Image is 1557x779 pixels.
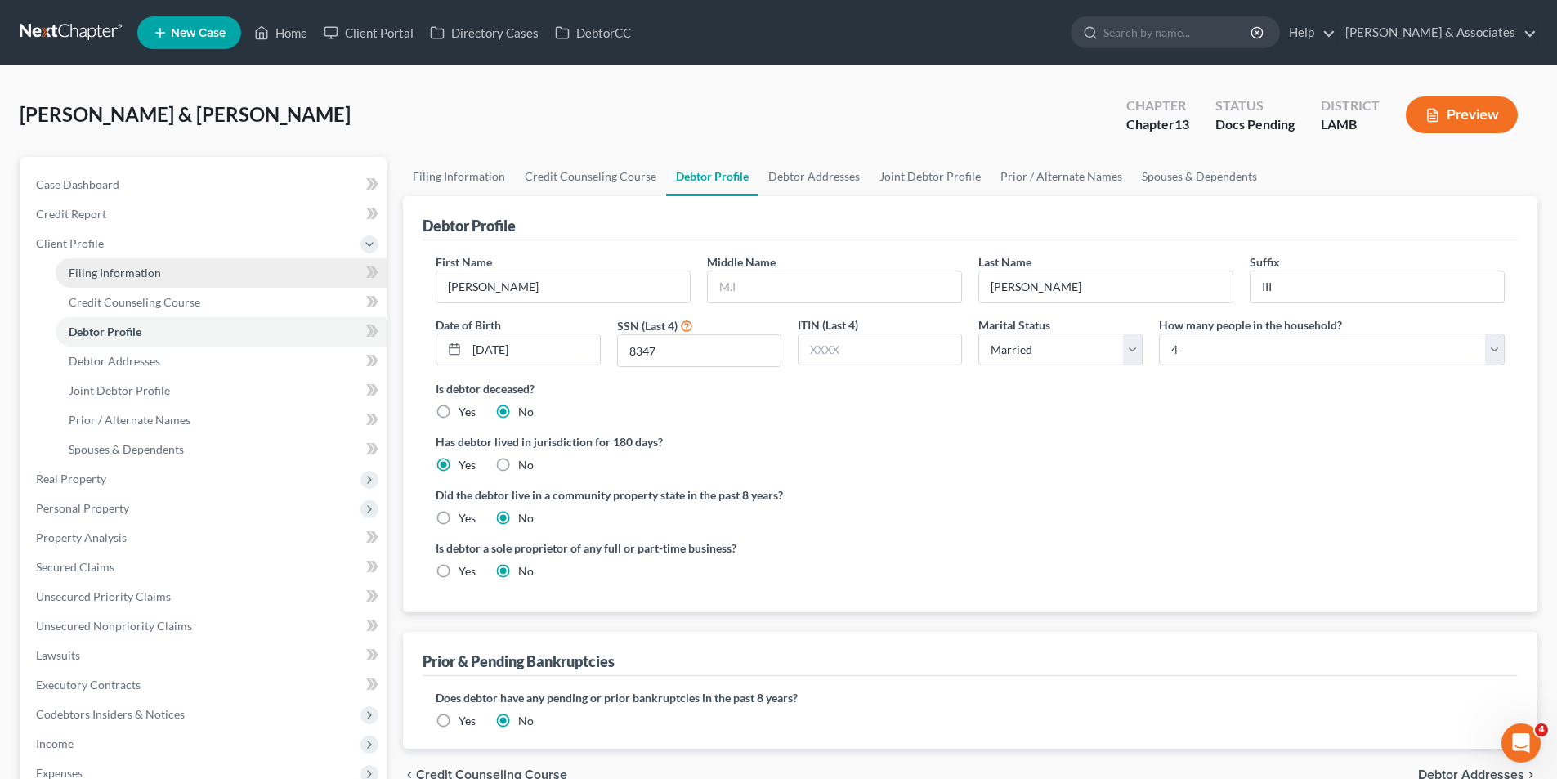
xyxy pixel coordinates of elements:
[56,376,387,405] a: Joint Debtor Profile
[436,689,1505,706] label: Does debtor have any pending or prior bankruptcies in the past 8 years?
[515,157,666,196] a: Credit Counseling Course
[436,539,962,557] label: Is debtor a sole proprietor of any full or part-time business?
[1159,316,1342,334] label: How many people in the household?
[23,523,387,553] a: Property Analysis
[315,18,422,47] a: Client Portal
[459,563,476,580] label: Yes
[56,347,387,376] a: Debtor Addresses
[979,271,1233,302] input: --
[69,325,141,338] span: Debtor Profile
[1501,723,1541,763] iframe: Intercom live chat
[422,18,547,47] a: Directory Cases
[1103,17,1253,47] input: Search by name...
[23,670,387,700] a: Executory Contracts
[518,457,534,473] label: No
[436,253,492,271] label: First Name
[618,335,781,366] input: XXXX
[36,236,104,250] span: Client Profile
[56,258,387,288] a: Filing Information
[69,442,184,456] span: Spouses & Dependents
[617,317,678,334] label: SSN (Last 4)
[707,253,776,271] label: Middle Name
[459,457,476,473] label: Yes
[1250,253,1280,271] label: Suffix
[1321,96,1380,115] div: District
[978,316,1050,334] label: Marital Status
[56,435,387,464] a: Spouses & Dependents
[69,383,170,397] span: Joint Debtor Profile
[518,713,534,729] label: No
[1406,96,1518,133] button: Preview
[36,531,127,544] span: Property Analysis
[36,589,171,603] span: Unsecured Priority Claims
[69,266,161,280] span: Filing Information
[547,18,639,47] a: DebtorCC
[36,648,80,662] span: Lawsuits
[1132,157,1267,196] a: Spouses & Dependents
[171,27,226,39] span: New Case
[1281,18,1336,47] a: Help
[1215,115,1295,134] div: Docs Pending
[1126,96,1189,115] div: Chapter
[23,611,387,641] a: Unsecured Nonpriority Claims
[799,334,961,365] input: XXXX
[69,295,200,309] span: Credit Counseling Course
[459,404,476,420] label: Yes
[1215,96,1295,115] div: Status
[23,170,387,199] a: Case Dashboard
[56,317,387,347] a: Debtor Profile
[991,157,1132,196] a: Prior / Alternate Names
[23,553,387,582] a: Secured Claims
[36,678,141,692] span: Executory Contracts
[1174,116,1189,132] span: 13
[459,510,476,526] label: Yes
[36,619,192,633] span: Unsecured Nonpriority Claims
[436,433,1505,450] label: Has debtor lived in jurisdiction for 180 days?
[246,18,315,47] a: Home
[423,216,516,235] div: Debtor Profile
[978,253,1031,271] label: Last Name
[1535,723,1548,736] span: 4
[36,472,106,486] span: Real Property
[23,641,387,670] a: Lawsuits
[798,316,858,334] label: ITIN (Last 4)
[36,177,119,191] span: Case Dashboard
[518,404,534,420] label: No
[36,560,114,574] span: Secured Claims
[69,413,190,427] span: Prior / Alternate Names
[436,271,690,302] input: --
[56,288,387,317] a: Credit Counseling Course
[23,199,387,229] a: Credit Report
[36,736,74,750] span: Income
[870,157,991,196] a: Joint Debtor Profile
[423,651,615,671] div: Prior & Pending Bankruptcies
[459,713,476,729] label: Yes
[23,582,387,611] a: Unsecured Priority Claims
[1321,115,1380,134] div: LAMB
[436,316,501,334] label: Date of Birth
[1126,115,1189,134] div: Chapter
[69,354,160,368] span: Debtor Addresses
[708,271,961,302] input: M.I
[403,157,515,196] a: Filing Information
[36,501,129,515] span: Personal Property
[1337,18,1537,47] a: [PERSON_NAME] & Associates
[36,707,185,721] span: Codebtors Insiders & Notices
[467,334,599,365] input: MM/DD/YYYY
[36,207,106,221] span: Credit Report
[518,563,534,580] label: No
[758,157,870,196] a: Debtor Addresses
[518,510,534,526] label: No
[1251,271,1504,302] input: --
[56,405,387,435] a: Prior / Alternate Names
[436,380,1505,397] label: Is debtor deceased?
[20,102,351,126] span: [PERSON_NAME] & [PERSON_NAME]
[436,486,1505,504] label: Did the debtor live in a community property state in the past 8 years?
[666,157,758,196] a: Debtor Profile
